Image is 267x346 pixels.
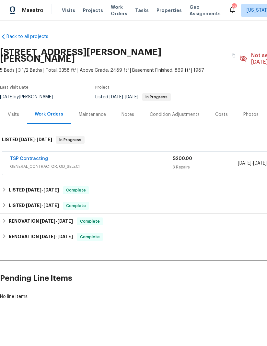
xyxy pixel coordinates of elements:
a: TSP Contracting [10,156,48,161]
span: Complete [77,234,102,240]
span: [DATE] [26,188,41,192]
span: Projects [83,7,103,14]
span: - [26,188,59,192]
span: In Progress [143,95,170,99]
span: [DATE] [26,203,41,208]
span: Maestro [22,7,43,14]
span: [DATE] [40,219,55,223]
span: [DATE] [57,219,73,223]
div: 23 [232,4,236,10]
span: Geo Assignments [190,4,221,17]
h6: LISTED [2,136,52,144]
div: Photos [243,111,259,118]
span: Complete [64,187,88,193]
span: Complete [77,218,102,225]
span: Tasks [135,8,149,13]
span: [DATE] [57,234,73,239]
span: Project [95,85,110,89]
span: [DATE] [253,161,267,166]
div: 3 Repairs [173,164,238,170]
div: Condition Adjustments [150,111,200,118]
span: [DATE] [238,161,251,166]
h6: RENOVATION [9,217,73,225]
h6: RENOVATION [9,233,73,241]
span: - [110,95,138,99]
div: Visits [8,111,19,118]
span: Work Orders [111,4,127,17]
div: Notes [122,111,134,118]
span: [DATE] [110,95,123,99]
span: [DATE] [125,95,138,99]
div: Maintenance [79,111,106,118]
span: - [40,234,73,239]
h6: LISTED [9,202,59,210]
span: $200.00 [173,156,192,161]
span: - [26,203,59,208]
button: Copy Address [228,50,239,61]
span: [DATE] [43,188,59,192]
h6: LISTED [9,186,59,194]
span: Complete [64,203,88,209]
div: Work Orders [35,111,63,117]
span: [DATE] [43,203,59,208]
span: [DATE] [37,137,52,142]
div: Costs [215,111,228,118]
span: In Progress [57,137,84,143]
span: Properties [157,7,182,14]
span: Visits [62,7,75,14]
span: - [40,219,73,223]
span: - [238,160,267,167]
span: Listed [95,95,171,99]
span: - [19,137,52,142]
span: [DATE] [40,234,55,239]
span: GENERAL_CONTRACTOR, OD_SELECT [10,163,173,170]
span: [DATE] [19,137,35,142]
